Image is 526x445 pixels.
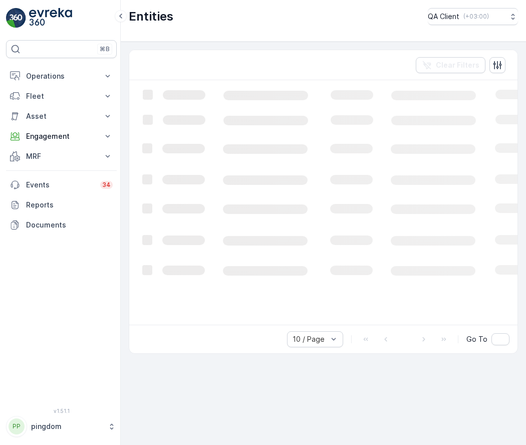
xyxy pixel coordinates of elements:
p: Entities [129,9,173,25]
div: PP [9,418,25,434]
p: QA Client [428,12,459,22]
p: Documents [26,220,113,230]
p: ( +03:00 ) [463,13,489,21]
p: Reports [26,200,113,210]
button: MRF [6,146,117,166]
p: pingdom [31,421,103,431]
p: Engagement [26,131,97,141]
button: Engagement [6,126,117,146]
span: v 1.51.1 [6,408,117,414]
p: Operations [26,71,97,81]
img: logo [6,8,26,28]
button: Operations [6,66,117,86]
p: Asset [26,111,97,121]
button: Fleet [6,86,117,106]
button: Clear Filters [416,57,485,73]
a: Documents [6,215,117,235]
p: Fleet [26,91,97,101]
img: logo_light-DOdMpM7g.png [29,8,72,28]
button: QA Client(+03:00) [428,8,518,25]
button: Asset [6,106,117,126]
p: 34 [102,181,111,189]
p: Events [26,180,94,190]
button: PPpingdom [6,416,117,437]
a: Reports [6,195,117,215]
span: Go To [466,334,487,344]
a: Events34 [6,175,117,195]
p: MRF [26,151,97,161]
p: ⌘B [100,45,110,53]
p: Clear Filters [436,60,479,70]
